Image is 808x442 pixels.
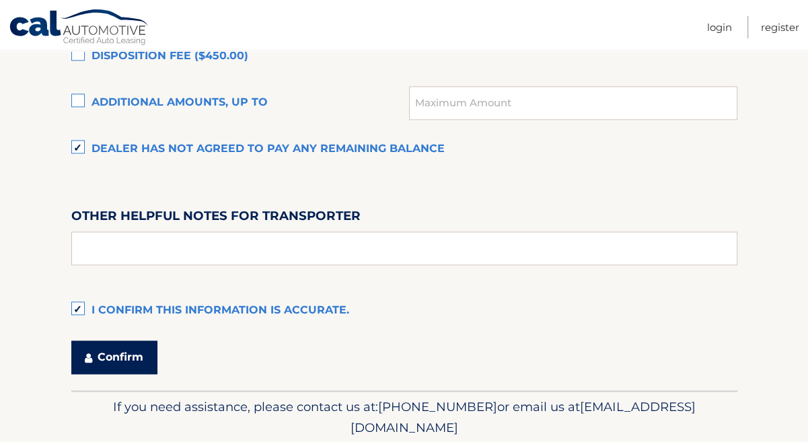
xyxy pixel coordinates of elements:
[71,136,737,163] label: Dealer has not agreed to pay any remaining balance
[71,43,737,70] label: Disposition Fee ($450.00)
[71,297,737,324] label: I confirm this information is accurate.
[378,399,497,414] span: [PHONE_NUMBER]
[9,9,150,48] a: Cal Automotive
[71,340,157,374] button: Confirm
[707,16,732,38] a: Login
[80,396,729,439] p: If you need assistance, please contact us at: or email us at
[71,206,361,231] label: Other helpful notes for transporter
[409,86,737,120] input: Maximum Amount
[761,16,799,38] a: Register
[71,89,410,116] label: Additional amounts, up to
